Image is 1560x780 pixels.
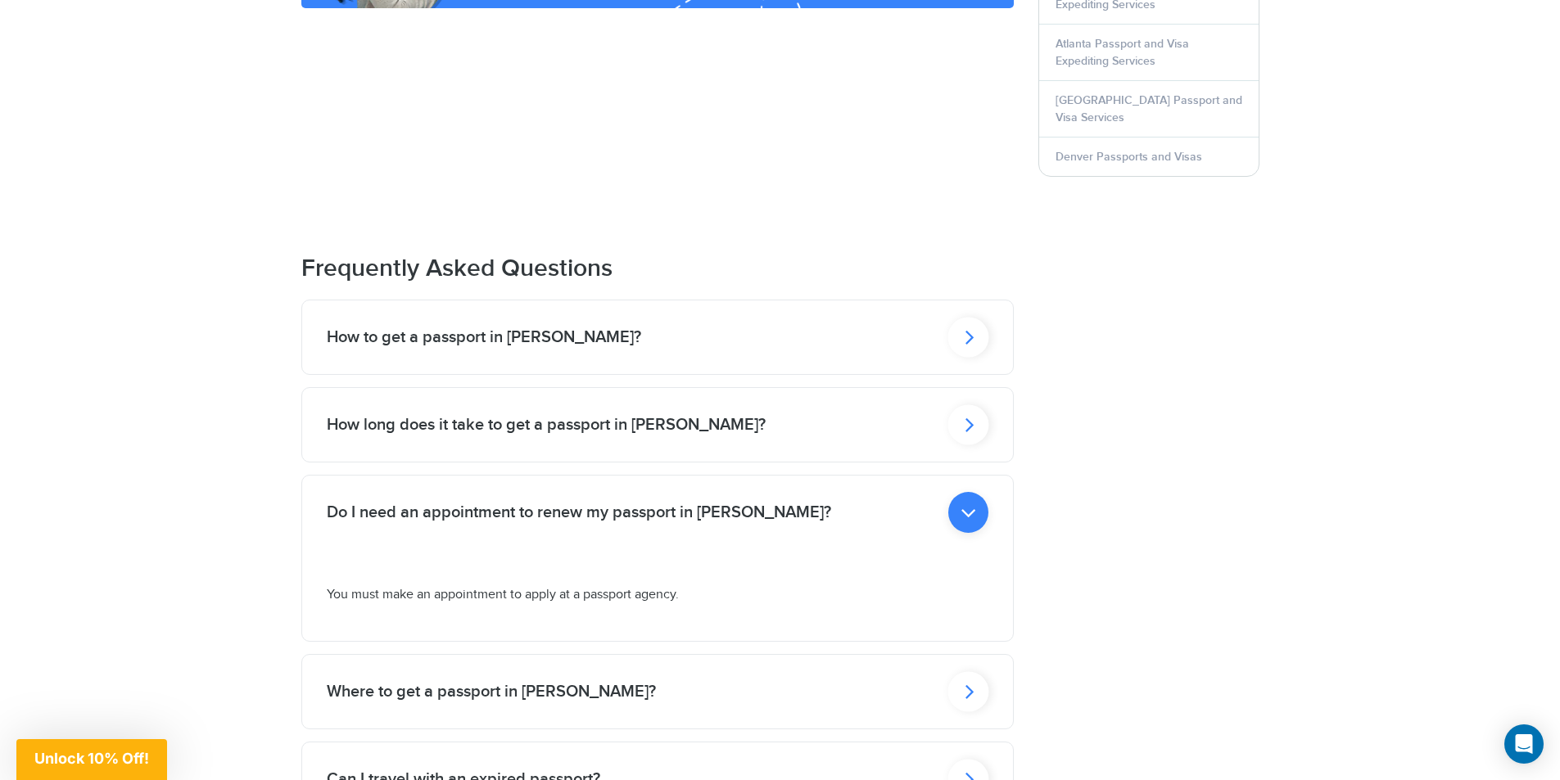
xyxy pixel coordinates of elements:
[301,254,1014,283] h2: Frequently Asked Questions
[1056,93,1242,124] a: [GEOGRAPHIC_DATA] Passport and Visa Services
[327,415,766,435] h2: How long does it take to get a passport in [PERSON_NAME]?
[34,750,149,767] span: Unlock 10% Off!
[327,327,641,347] h2: How to get a passport in [PERSON_NAME]?
[16,739,167,780] div: Unlock 10% Off!
[327,682,656,701] h2: Where to get a passport in [PERSON_NAME]?
[301,8,1014,205] iframe: Customer reviews powered by Trustpilot
[1056,150,1202,164] a: Denver Passports and Visas
[327,503,831,522] h2: Do I need an appointment to renew my passport in [PERSON_NAME]?
[327,585,988,605] p: You must make an appointment to apply at a passport agency.
[1504,724,1544,764] div: Open Intercom Messenger
[1056,37,1189,68] a: Atlanta Passport and Visa Expediting Services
